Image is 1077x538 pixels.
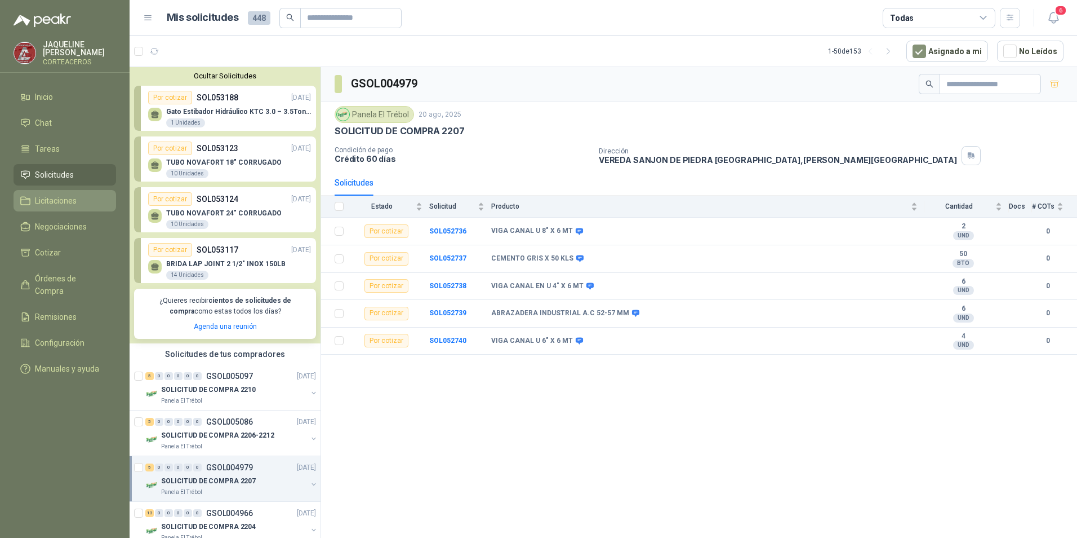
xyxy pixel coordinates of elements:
[291,194,311,205] p: [DATE]
[335,177,373,189] div: Solicitudes
[286,14,294,21] span: search
[197,142,238,155] p: SOL053123
[43,59,116,65] p: CORTEACEROS
[166,220,208,229] div: 10 Unidades
[184,464,192,471] div: 0
[599,147,957,155] p: Dirección
[14,14,71,27] img: Logo peakr
[14,164,116,186] a: Solicitudes
[166,108,311,116] p: Gato Estibador Hidráulico KTC 3.0 – 3.5Ton 1.2mt HPT
[145,461,318,497] a: 5 0 0 0 0 0 GSOL004979[DATE] Company LogoSOLICITUD DE COMPRA 2207Panela El Trébol
[364,252,408,266] div: Por cotizar
[924,202,993,210] span: Cantidad
[491,196,924,218] th: Producto
[924,277,1002,286] b: 6
[335,125,465,137] p: SOLICITUD DE COMPRA 2207
[14,138,116,160] a: Tareas
[14,216,116,237] a: Negociaciones
[170,297,291,315] b: cientos de solicitudes de compra
[164,464,173,471] div: 0
[35,117,52,129] span: Chat
[174,464,183,471] div: 0
[335,106,414,123] div: Panela El Trébol
[197,193,238,205] p: SOL053124
[161,475,256,486] p: SOLICITUD DE COMPRA 2207
[351,75,419,92] h3: GSOL004979
[1009,196,1032,218] th: Docs
[197,91,238,104] p: SOL053188
[164,509,173,517] div: 0
[1032,196,1077,218] th: # COTs
[134,136,316,182] a: Por cotizarSOL053123[DATE] TUBO NOVAFORT 18" CORRUGADO10 Unidades
[335,154,590,164] p: Crédito 60 días
[364,307,408,320] div: Por cotizar
[161,488,202,497] p: Panela El Trébol
[193,464,202,471] div: 0
[184,372,192,380] div: 0
[193,372,202,380] div: 0
[248,11,270,25] span: 448
[164,418,173,426] div: 0
[14,268,116,302] a: Órdenes de Compra
[166,169,208,178] div: 10 Unidades
[43,41,116,56] p: JAQUELINE [PERSON_NAME]
[429,227,466,235] a: SOL052736
[161,442,202,451] p: Panela El Trébol
[193,418,202,426] div: 0
[953,314,974,323] div: UND
[134,86,316,131] a: Por cotizarSOL053188[DATE] Gato Estibador Hidráulico KTC 3.0 – 3.5Ton 1.2mt HPT1 Unidades
[155,464,163,471] div: 0
[953,259,974,268] div: BTO
[350,202,413,210] span: Estado
[161,521,256,532] p: SOLICITUD DE COMPRA 2204
[924,196,1009,218] th: Cantidad
[906,41,988,62] button: Asignado a mi
[429,202,475,210] span: Solicitud
[145,433,159,447] img: Company Logo
[828,42,897,60] div: 1 - 50 de 153
[1043,8,1063,28] button: 6
[145,369,318,405] a: 5 0 0 0 0 0 GSOL005097[DATE] Company LogoSOLICITUD DE COMPRA 2210Panela El Trébol
[206,464,253,471] p: GSOL004979
[35,363,99,375] span: Manuales y ayuda
[350,196,429,218] th: Estado
[429,337,466,345] a: SOL052740
[193,509,202,517] div: 0
[141,296,309,317] p: ¿Quieres recibir como estas todos los días?
[1032,281,1063,292] b: 0
[145,524,159,538] img: Company Logo
[997,41,1063,62] button: No Leídos
[924,305,1002,314] b: 6
[206,418,253,426] p: GSOL005086
[14,190,116,211] a: Licitaciones
[297,371,316,381] p: [DATE]
[1032,226,1063,237] b: 0
[419,109,461,120] p: 20 ago, 2025
[148,243,192,257] div: Por cotizar
[14,242,116,263] a: Cotizar
[364,334,408,347] div: Por cotizar
[148,91,192,104] div: Por cotizar
[35,272,105,297] span: Órdenes de Compra
[429,254,466,262] b: SOL052737
[145,372,154,380] div: 5
[1032,336,1063,346] b: 0
[194,323,257,330] a: Agenda una reunión
[491,337,573,346] b: VIGA CANAL U 6" X 6 MT
[174,418,183,426] div: 0
[184,418,192,426] div: 0
[291,245,311,255] p: [DATE]
[134,187,316,232] a: Por cotizarSOL053124[DATE] TUBO NOVAFORT 24" CORRUGADO10 Unidades
[35,337,84,349] span: Configuración
[174,372,183,380] div: 0
[337,108,349,121] img: Company Logo
[364,224,408,238] div: Por cotizar
[429,282,466,290] a: SOL052738
[134,238,316,283] a: Por cotizarSOL053117[DATE] BRIDA LAP JOINT 2 1/2" INOX 150LB14 Unidades
[1032,202,1054,210] span: # COTs
[145,464,154,471] div: 5
[148,192,192,206] div: Por cotizar
[925,80,933,88] span: search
